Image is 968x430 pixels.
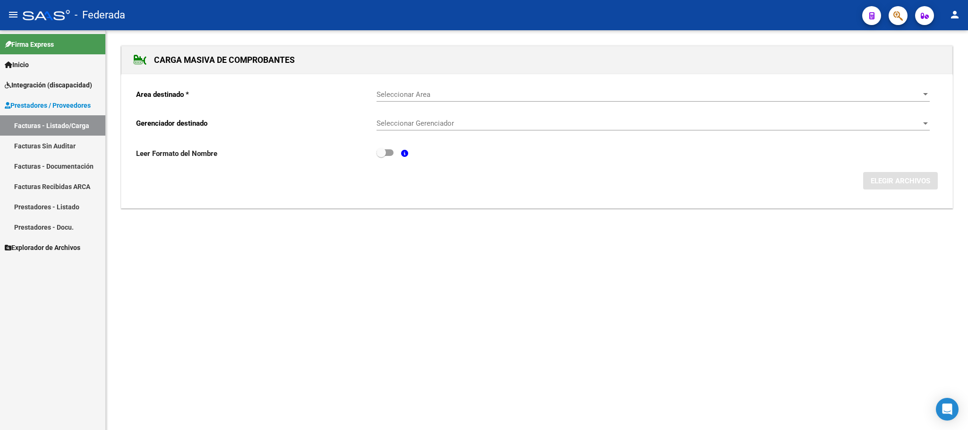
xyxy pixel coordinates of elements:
span: Seleccionar Area [377,90,921,99]
mat-icon: menu [8,9,19,20]
span: Integración (discapacidad) [5,80,92,90]
p: Gerenciador destinado [136,118,377,129]
span: Firma Express [5,39,54,50]
span: ELEGIR ARCHIVOS [871,177,930,185]
span: - Federada [75,5,125,26]
button: ELEGIR ARCHIVOS [863,172,938,189]
span: Seleccionar Gerenciador [377,119,921,128]
span: Inicio [5,60,29,70]
h1: CARGA MASIVA DE COMPROBANTES [133,52,295,68]
p: Leer Formato del Nombre [136,148,377,159]
div: Open Intercom Messenger [936,398,959,421]
span: Explorador de Archivos [5,242,80,253]
mat-icon: person [949,9,960,20]
p: Area destinado * [136,89,377,100]
span: Prestadores / Proveedores [5,100,91,111]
